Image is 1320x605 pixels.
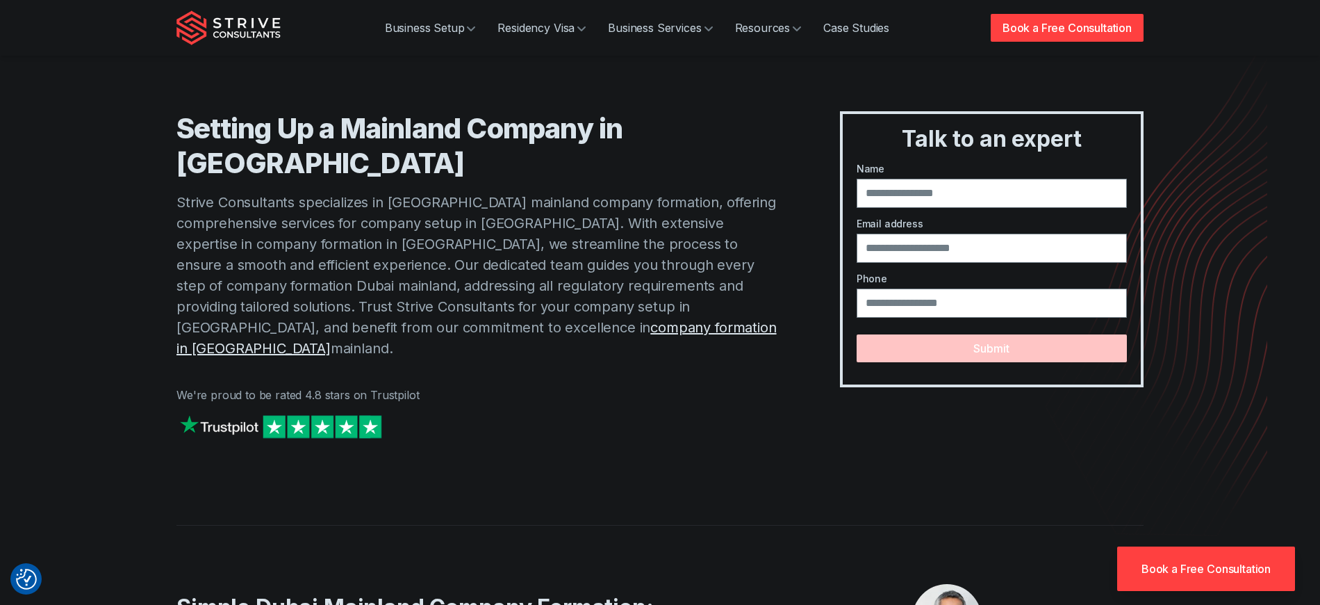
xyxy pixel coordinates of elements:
[374,14,487,42] a: Business Setup
[176,10,281,45] img: Strive Consultants
[857,161,1127,176] label: Name
[16,569,37,590] button: Consent Preferences
[176,387,784,403] p: We're proud to be rated 4.8 stars on Trustpilot
[176,412,385,442] img: Strive on Trustpilot
[1117,547,1295,591] a: Book a Free Consultation
[176,192,784,359] p: Strive Consultants specializes in [GEOGRAPHIC_DATA] mainland company formation, offering comprehe...
[486,14,597,42] a: Residency Visa
[848,125,1135,153] h3: Talk to an expert
[991,14,1144,42] a: Book a Free Consultation
[724,14,813,42] a: Resources
[176,111,784,181] h1: Setting Up a Mainland Company in [GEOGRAPHIC_DATA]
[16,569,37,590] img: Revisit consent button
[857,216,1127,231] label: Email address
[857,334,1127,362] button: Submit
[812,14,900,42] a: Case Studies
[597,14,723,42] a: Business Services
[857,271,1127,286] label: Phone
